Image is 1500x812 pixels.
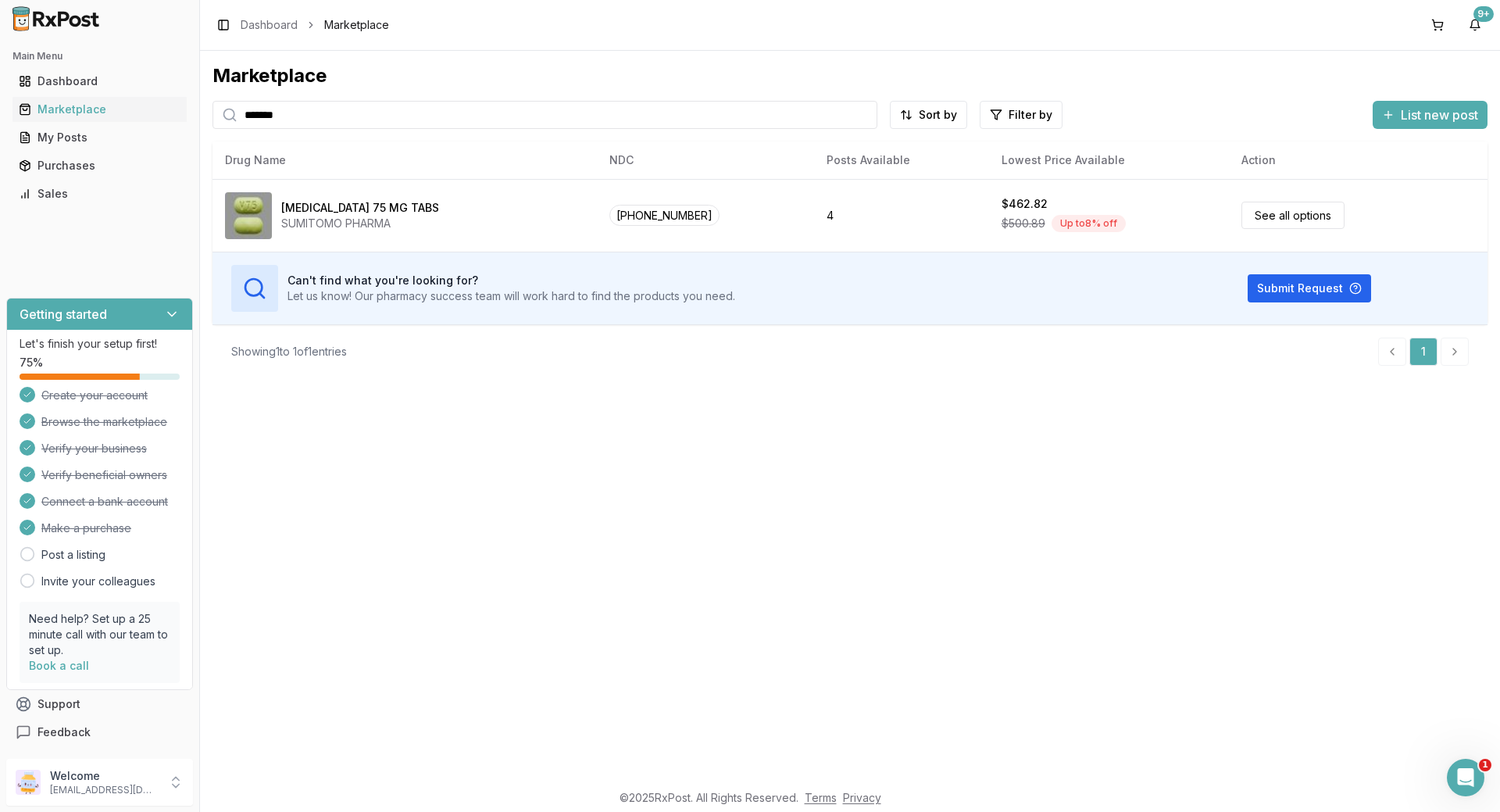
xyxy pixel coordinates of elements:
[6,97,193,122] button: Marketplace
[6,6,106,31] img: RxPost Logo
[41,467,167,483] span: Verify beneficial owners
[324,17,389,33] span: Marketplace
[19,102,180,117] div: Marketplace
[1002,216,1045,231] span: $500.89
[1409,338,1437,366] a: 1
[212,63,1487,88] div: Marketplace
[12,67,187,95] a: Dashboard
[12,180,187,208] a: Sales
[1479,759,1491,771] span: 1
[19,158,180,173] div: Purchases
[29,611,170,658] p: Need help? Set up a 25 minute call with our team to set up.
[287,288,735,304] p: Let us know! Our pharmacy success team will work hard to find the products you need.
[41,441,147,456] span: Verify your business
[41,520,131,536] span: Make a purchase
[12,50,187,63] h2: Main Menu
[1373,101,1487,129] button: List new post
[287,273,735,288] h3: Can't find what you're looking for?
[20,336,180,352] p: Let's finish your setup first!
[41,574,155,589] a: Invite your colleagues
[6,718,193,746] button: Feedback
[12,95,187,123] a: Marketplace
[20,305,107,324] h3: Getting started
[6,69,193,94] button: Dashboard
[6,153,193,178] button: Purchases
[1401,106,1478,124] span: List new post
[41,388,148,403] span: Create your account
[281,200,439,216] div: [MEDICAL_DATA] 75 MG TABS
[1473,6,1494,22] div: 9+
[1229,141,1487,179] th: Action
[1373,109,1487,124] a: List new post
[597,141,814,179] th: NDC
[1378,338,1469,366] nav: pagination
[805,791,837,804] a: Terms
[6,181,193,206] button: Sales
[1002,196,1048,212] div: $462.82
[41,414,167,430] span: Browse the marketplace
[19,73,180,89] div: Dashboard
[919,107,957,123] span: Sort by
[37,724,91,740] span: Feedback
[609,205,720,226] span: [PHONE_NUMBER]
[12,152,187,180] a: Purchases
[50,784,159,796] p: [EMAIL_ADDRESS][DOMAIN_NAME]
[41,494,168,510] span: Connect a bank account
[41,547,105,563] a: Post a listing
[29,659,89,672] a: Book a call
[241,17,389,33] nav: breadcrumb
[1009,107,1052,123] span: Filter by
[814,179,988,252] td: 4
[50,768,159,784] p: Welcome
[241,17,298,33] a: Dashboard
[6,125,193,150] button: My Posts
[19,130,180,145] div: My Posts
[1447,759,1484,796] iframe: Intercom live chat
[19,186,180,202] div: Sales
[980,101,1062,129] button: Filter by
[212,141,597,179] th: Drug Name
[843,791,881,804] a: Privacy
[6,690,193,718] button: Support
[1052,215,1126,232] div: Up to 8 % off
[16,770,41,795] img: User avatar
[1248,274,1371,302] button: Submit Request
[12,123,187,152] a: My Posts
[989,141,1229,179] th: Lowest Price Available
[1241,202,1345,229] a: See all options
[890,101,967,129] button: Sort by
[1462,13,1487,38] button: 9+
[20,355,43,370] span: 75 %
[231,344,347,359] div: Showing 1 to 1 of 1 entries
[281,216,439,231] div: SUMITOMO PHARMA
[225,192,272,239] img: Gemtesa 75 MG TABS
[814,141,988,179] th: Posts Available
